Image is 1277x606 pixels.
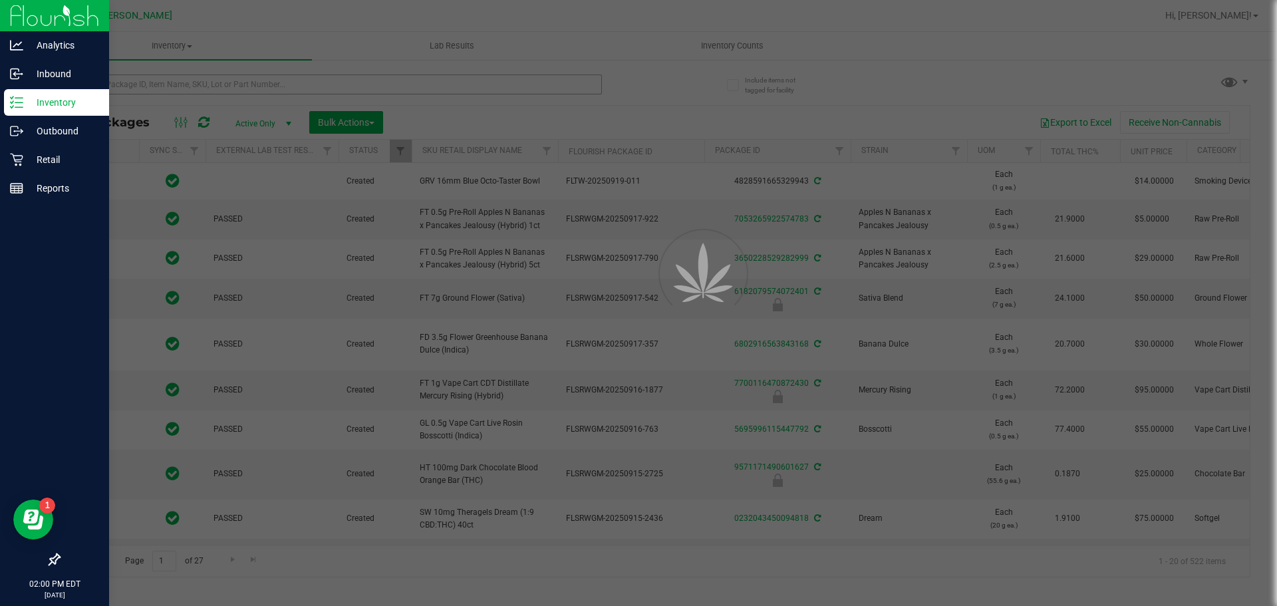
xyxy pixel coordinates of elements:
[23,37,103,53] p: Analytics
[10,182,23,195] inline-svg: Reports
[6,578,103,590] p: 02:00 PM EDT
[23,123,103,139] p: Outbound
[23,180,103,196] p: Reports
[23,94,103,110] p: Inventory
[39,498,55,514] iframe: Resource center unread badge
[10,153,23,166] inline-svg: Retail
[10,124,23,138] inline-svg: Outbound
[6,590,103,600] p: [DATE]
[10,67,23,80] inline-svg: Inbound
[13,500,53,539] iframe: Resource center
[23,66,103,82] p: Inbound
[10,96,23,109] inline-svg: Inventory
[10,39,23,52] inline-svg: Analytics
[23,152,103,168] p: Retail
